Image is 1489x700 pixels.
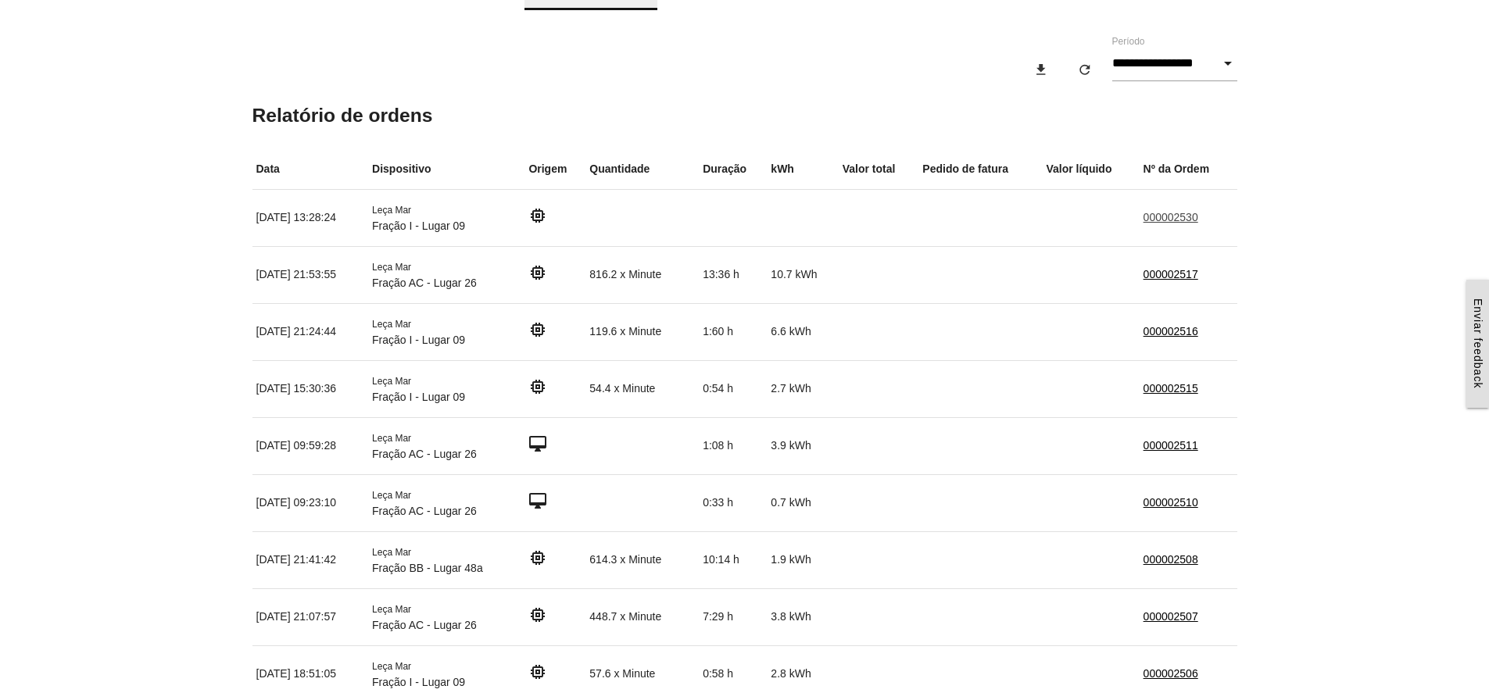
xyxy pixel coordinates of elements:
[372,391,465,403] span: Fração I - Lugar 09
[699,303,767,360] td: 1:60 h
[1144,553,1198,566] a: 000002508
[528,548,547,567] i: memory
[372,676,465,688] span: Fração I - Lugar 09
[372,433,411,444] span: Leça Mar
[372,547,411,558] span: Leça Mar
[1077,55,1093,84] i: refresh
[839,149,919,190] th: Valor total
[372,604,411,615] span: Leça Mar
[524,149,585,190] th: Origem
[585,588,699,645] td: 448.7 x Minute
[767,588,838,645] td: 3.8 kWh
[585,531,699,588] td: 614.3 x Minute
[528,605,547,624] i: memory
[528,377,547,396] i: memory
[1021,55,1061,84] button: download
[699,531,767,588] td: 10:14 h
[699,360,767,417] td: 0:54 h
[372,619,477,631] span: Fração AC - Lugar 26
[767,360,838,417] td: 2.7 kWh
[1042,149,1139,190] th: Valor líquido
[252,246,369,303] td: [DATE] 21:53:55
[372,334,465,346] span: Fração I - Lugar 09
[252,303,369,360] td: [DATE] 21:24:44
[252,531,369,588] td: [DATE] 21:41:42
[699,417,767,474] td: 1:08 h
[528,320,547,339] i: memory
[252,149,369,190] th: Data
[767,246,838,303] td: 10.7 kWh
[699,149,767,190] th: Duração
[372,661,411,672] span: Leça Mar
[252,474,369,531] td: [DATE] 09:23:10
[585,303,699,360] td: 119.6 x Minute
[1033,55,1049,84] i: download
[372,319,411,330] span: Leça Mar
[252,189,369,246] td: [DATE] 13:28:24
[1144,439,1198,452] a: 000002511
[1144,211,1198,223] a: 000002530
[585,149,699,190] th: Quantidade
[368,149,524,190] th: Dispositivo
[252,417,369,474] td: [DATE] 09:59:28
[372,376,411,387] span: Leça Mar
[372,277,477,289] span: Fração AC - Lugar 26
[372,505,477,517] span: Fração AC - Lugar 26
[372,448,477,460] span: Fração AC - Lugar 26
[767,149,838,190] th: kWh
[1144,268,1198,280] a: 000002517
[372,262,411,273] span: Leça Mar
[767,417,838,474] td: 3.9 kWh
[1144,496,1198,509] a: 000002510
[372,562,483,574] span: Fração BB - Lugar 48a
[1112,34,1145,48] label: Período
[1144,382,1198,395] a: 000002515
[585,360,699,417] td: 54.4 x Minute
[585,246,699,303] td: 816.2 x Minute
[528,434,547,453] i: desktop_mac
[372,490,411,501] span: Leça Mar
[767,531,838,588] td: 1.9 kWh
[1065,55,1105,84] button: refresh
[699,246,767,303] td: 13:36 h
[699,474,767,531] td: 0:33 h
[699,588,767,645] td: 7:29 h
[1140,149,1237,190] th: Nº da Ordem
[528,662,547,681] i: memory
[918,149,1042,190] th: Pedido de fatura
[1144,610,1198,623] a: 000002507
[528,206,547,225] i: memory
[252,105,1237,126] h5: Relatório de ordens
[767,474,838,531] td: 0.7 kWh
[372,205,411,216] span: Leça Mar
[252,588,369,645] td: [DATE] 21:07:57
[767,303,838,360] td: 6.6 kWh
[528,491,547,510] i: desktop_mac
[528,263,547,282] i: memory
[1144,325,1198,337] a: 000002516
[252,360,369,417] td: [DATE] 15:30:36
[372,220,465,232] span: Fração I - Lugar 09
[1466,280,1489,407] a: Enviar feedback
[1144,667,1198,680] a: 000002506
